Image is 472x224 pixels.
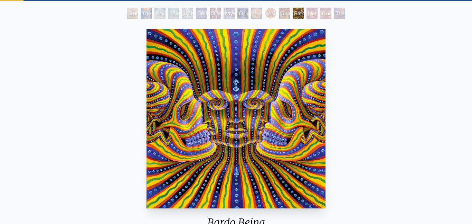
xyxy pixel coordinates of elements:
div: Godself [320,8,331,19]
div: Net of Being [306,8,318,19]
div: Dissectional Art for Tool's Lateralus CD [210,8,221,19]
div: Universal Mind Lattice [182,8,193,19]
img: Bardo-Being-2002-Alex-Grey-watermarked.jpg [147,29,325,208]
div: Bardo Being [293,8,304,19]
div: The Torch [141,8,152,19]
div: Collective Vision [196,8,207,19]
div: The Great Turn [334,8,345,19]
div: Original Face [237,8,248,19]
div: Spiritual Energy System [168,8,179,19]
div: Psychic Energy System [154,8,166,19]
div: Vision Crystal [251,8,262,19]
div: Vision Crystal Tondo [265,8,276,19]
div: Study for the Great Turn [127,8,138,19]
div: Guardian of Infinite Vision [279,8,290,19]
div: Mystic Eye [224,8,235,19]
